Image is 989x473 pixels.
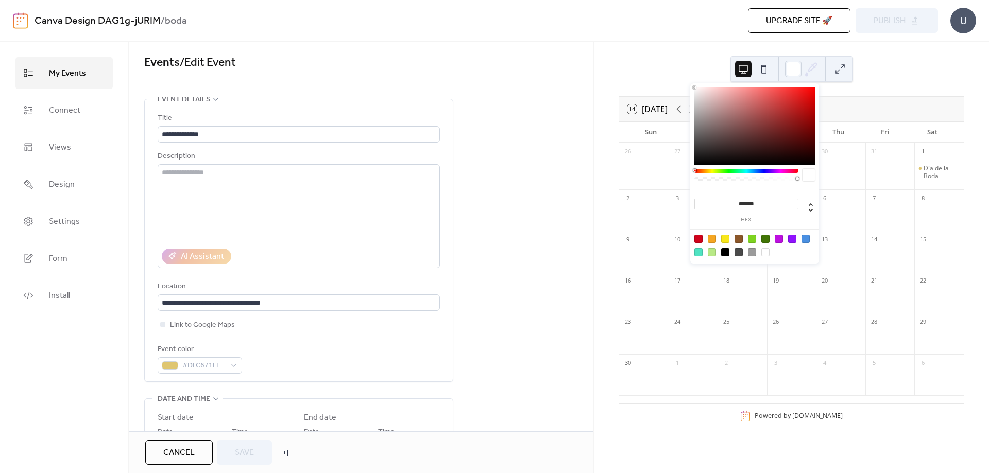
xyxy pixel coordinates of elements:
[721,275,732,287] div: 18
[158,112,438,125] div: Title
[868,193,880,204] div: 7
[917,193,929,204] div: 8
[924,164,960,180] div: Día de la Boda
[672,317,683,328] div: 24
[163,447,195,459] span: Cancel
[622,146,634,157] div: 26
[158,426,173,439] span: Date
[674,122,721,143] div: Mon
[15,242,113,274] a: Form
[15,279,113,311] a: Install
[158,150,438,163] div: Description
[627,122,674,143] div: Sun
[49,288,70,304] span: Install
[748,248,756,256] div: #9B9B9B
[694,217,798,223] label: hex
[868,275,880,287] div: 21
[232,426,248,439] span: Time
[158,412,194,424] div: Start date
[15,168,113,200] a: Design
[802,235,810,243] div: #4A90E2
[378,426,395,439] span: Time
[721,235,729,243] div: #F8E71C
[792,412,843,421] a: [DOMAIN_NAME]
[672,358,683,369] div: 1
[775,235,783,243] div: #BD10E0
[819,146,830,157] div: 30
[868,234,880,246] div: 14
[914,164,964,180] div: Día de la Boda
[49,65,86,82] span: My Events
[622,317,634,328] div: 23
[770,275,781,287] div: 19
[917,317,929,328] div: 29
[672,275,683,287] div: 17
[622,275,634,287] div: 16
[15,131,113,163] a: Views
[49,177,75,193] span: Design
[145,440,213,465] button: Cancel
[788,235,796,243] div: #9013FE
[917,358,929,369] div: 6
[721,358,732,369] div: 2
[13,12,28,29] img: logo
[721,317,732,328] div: 25
[819,234,830,246] div: 13
[622,193,634,204] div: 2
[748,8,850,33] button: Upgrade site 🚀
[170,319,235,331] span: Link to Google Maps
[819,193,830,204] div: 6
[770,358,781,369] div: 3
[180,51,236,74] span: / Edit Event
[815,122,862,143] div: Thu
[49,251,67,267] span: Form
[868,146,880,157] div: 31
[182,360,226,372] span: #DFC671FF
[165,11,187,31] b: boda
[862,122,909,143] div: Fri
[694,248,703,256] div: #50E3C2
[909,122,956,143] div: Sat
[49,102,80,119] span: Connect
[158,343,240,356] div: Event color
[15,57,113,89] a: My Events
[144,51,180,74] a: Events
[735,235,743,243] div: #8B572A
[770,317,781,328] div: 26
[15,94,113,126] a: Connect
[735,248,743,256] div: #4A4A4A
[35,11,161,31] a: Canva Design DAG1g-jURIM
[694,235,703,243] div: #D0021B
[917,146,929,157] div: 1
[819,275,830,287] div: 20
[950,8,976,33] div: U
[622,234,634,246] div: 9
[624,102,671,116] button: 14[DATE]
[304,412,336,424] div: End date
[761,235,770,243] div: #417505
[708,235,716,243] div: #F5A623
[868,358,880,369] div: 5
[158,94,210,106] span: Event details
[917,234,929,246] div: 15
[672,146,683,157] div: 27
[766,15,832,27] span: Upgrade site 🚀
[917,275,929,287] div: 22
[721,248,729,256] div: #000000
[819,358,830,369] div: 4
[868,317,880,328] div: 28
[708,248,716,256] div: #B8E986
[49,139,71,156] span: Views
[161,11,165,31] b: /
[761,248,770,256] div: #FFFFFF
[49,214,80,230] span: Settings
[15,205,113,237] a: Settings
[748,235,756,243] div: #7ED321
[672,234,683,246] div: 10
[158,281,438,293] div: Location
[622,358,634,369] div: 30
[158,393,210,406] span: Date and time
[672,193,683,204] div: 3
[755,412,843,421] div: Powered by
